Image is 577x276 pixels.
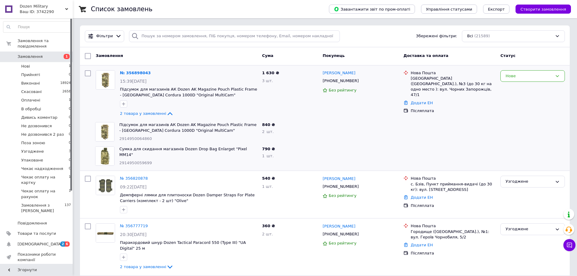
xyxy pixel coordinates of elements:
[329,241,356,245] span: Без рейтингу
[411,251,496,256] div: Післяплата
[403,53,448,58] span: Доставка та оплата
[21,140,45,146] span: Поза зоною
[329,193,356,198] span: Без рейтингу
[262,154,274,158] span: 1 шт.
[120,193,255,203] a: Демпферні лямки для плитоноски Dozen Damper Straps For Plate Carriers (комплект - 2 шт) "Olive"
[21,203,65,214] span: Замовлення з [PERSON_NAME]
[416,33,457,39] span: Збережені фільтри:
[60,81,71,86] span: 18924
[323,70,355,76] a: [PERSON_NAME]
[474,34,490,38] span: (21589)
[96,70,115,90] a: Фото товару
[323,176,355,182] a: [PERSON_NAME]
[119,147,247,157] a: Сумка для скидання магазинів Dozen Drop Bag Enlarget "Pixel MM14"
[321,230,360,238] div: [PHONE_NUMBER]
[69,132,71,137] span: 0
[421,5,477,14] button: Управління статусами
[69,166,71,171] span: 0
[563,239,575,251] button: Чат з покупцем
[96,33,113,39] span: Фільтри
[506,226,552,232] div: Узгоджене
[483,5,510,14] button: Експорт
[411,76,496,98] div: [GEOGRAPHIC_DATA] ([GEOGRAPHIC_DATA].), №3 (до 30 кг на одно место ): вул. Чорних Запорожців, 47/1
[95,122,114,141] img: Фото товару
[520,7,566,12] span: Створити замовлення
[321,77,360,85] div: [PHONE_NUMBER]
[18,252,56,263] span: Показники роботи компанії
[500,53,516,58] span: Статус
[120,111,166,116] span: 2 товара у замовленні
[120,87,257,97] a: Підсумок для магазинів АК Dozen AK Magazine Pouch Plastic Frame - [GEOGRAPHIC_DATA] Cordura 1000D...
[20,4,65,9] span: Dozen Military
[262,71,279,75] span: 1 630 ₴
[120,185,147,189] span: 09:22[DATE]
[120,111,174,116] a: 2 товара у замовленні
[18,241,62,247] span: [DEMOGRAPHIC_DATA]
[69,158,71,163] span: 0
[411,229,496,240] div: Городище ([GEOGRAPHIC_DATA].), №1: вул. Героїв Чорнобиля, 5/2
[3,22,71,32] input: Пошук
[329,88,356,92] span: Без рейтингу
[411,70,496,76] div: Нова Пошта
[96,176,115,195] img: Фото товару
[488,7,505,12] span: Експорт
[509,7,571,11] a: Створити замовлення
[262,122,275,127] span: 840 ₴
[120,79,147,84] span: 15:39[DATE]
[21,123,52,129] span: Не дозвонився
[21,106,41,112] span: В обробці
[321,183,360,191] div: [PHONE_NUMBER]
[516,5,571,14] button: Створити замовлення
[95,147,114,165] img: Фото товару
[21,132,64,137] span: Не дозвонився 2 раз
[18,38,73,49] span: Замовлення та повідомлення
[120,232,147,237] span: 20:30[DATE]
[64,54,70,59] span: 1
[411,223,496,229] div: Нова Пошта
[411,176,496,181] div: Нова Пошта
[329,5,415,14] button: Завантажити звіт по пром-оплаті
[262,176,275,181] span: 540 ₴
[60,241,65,247] span: 2
[262,224,275,228] span: 360 ₴
[262,129,274,134] span: 2 шт.
[21,81,40,86] span: Виконані
[18,231,56,236] span: Товари та послуги
[21,64,30,69] span: Нові
[21,175,69,185] span: Чекає оплату на картку
[411,108,496,114] div: Післяплата
[334,6,410,12] span: Завантажити звіт по пром-оплаті
[21,115,58,120] span: Дивись коментар
[96,71,115,89] img: Фото товару
[262,53,273,58] span: Cума
[21,166,63,171] span: Чекає надходження
[91,5,152,13] h1: Список замовлень
[18,54,43,59] span: Замовлення
[120,264,174,269] a: 2 товара у замовленні
[411,101,433,105] a: Додати ЕН
[120,240,246,251] a: Паракордовий шнур Dozen Tactical Paracord 550 (Type III) "UA Digital" 25 м
[18,221,47,226] span: Повідомлення
[20,9,73,15] div: Ваш ID: 3742290
[69,64,71,69] span: 1
[65,203,71,214] span: 137
[120,264,166,269] span: 2 товара у замовленні
[69,140,71,146] span: 0
[21,188,69,199] span: Чекає оплату на рахунок
[411,181,496,192] div: с. Бзів, Пункт приймання-видачі (до 30 кг): вул. [STREET_ADDRESS]
[426,7,472,12] span: Управління статусами
[120,224,148,228] a: № 356777719
[262,232,273,236] span: 2 шт.
[411,203,496,208] div: Післяплата
[119,161,152,165] span: 2914950059699
[21,158,43,163] span: Упаковане
[119,136,152,141] span: 2914950064860
[262,184,273,189] span: 1 шт.
[119,122,257,133] a: Підсумок для магазинів АК Dozen AK Magazine Pouch Plastic Frame - [GEOGRAPHIC_DATA] Cordura 1000D...
[21,149,44,154] span: Узгоджене
[69,72,71,78] span: 0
